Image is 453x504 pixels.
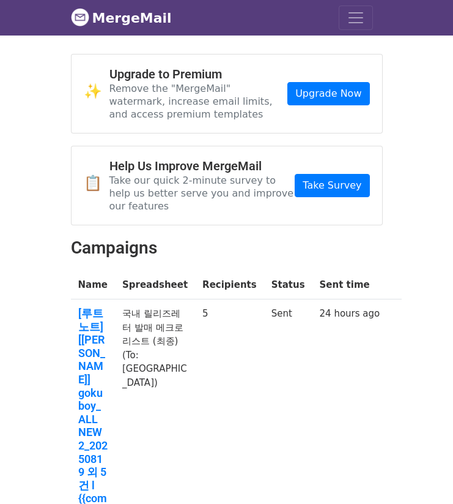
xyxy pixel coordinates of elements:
[84,175,109,192] span: 📋
[287,82,369,105] a: Upgrade Now
[84,83,109,100] span: ✨
[339,6,373,30] button: Toggle navigation
[71,8,89,26] img: MergeMail logo
[295,174,369,197] a: Take Survey
[71,238,383,258] h2: Campaigns
[71,5,172,31] a: MergeMail
[109,82,288,121] p: Remove the "MergeMail" watermark, increase email limits, and access premium templates
[195,271,264,299] th: Recipients
[109,159,295,173] h4: Help Us Improve MergeMail
[71,271,115,299] th: Name
[109,67,288,81] h4: Upgrade to Premium
[115,271,195,299] th: Spreadsheet
[320,308,380,319] a: 24 hours ago
[312,271,388,299] th: Sent time
[264,271,312,299] th: Status
[109,174,295,213] p: Take our quick 2-minute survey to help us better serve you and improve our features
